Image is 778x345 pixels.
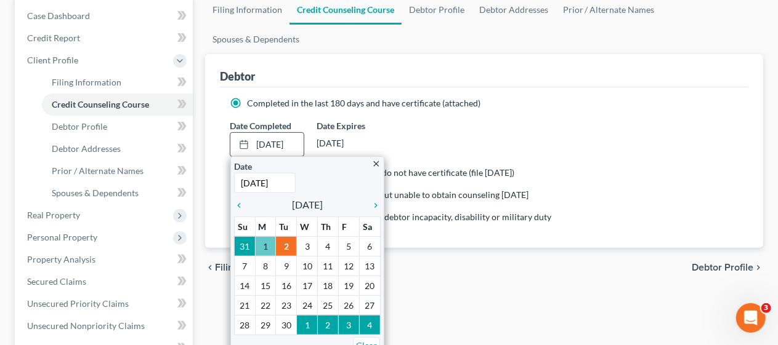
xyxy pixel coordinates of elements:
[42,182,193,204] a: Spouses & Dependents
[338,315,359,335] td: 3
[338,276,359,295] td: 19
[27,55,78,65] span: Client Profile
[52,77,121,87] span: Filing Information
[338,216,359,236] th: F
[365,197,381,212] a: chevron_right
[205,25,307,54] a: Spouses & Dependents
[318,295,339,315] td: 25
[297,236,318,256] td: 3
[255,216,276,236] th: M
[359,295,380,315] td: 27
[761,303,771,313] span: 3
[297,295,318,315] td: 24
[17,271,193,293] a: Secured Claims
[234,160,252,173] label: Date
[52,99,149,109] span: Credit Counseling Course
[27,210,80,220] span: Real Property
[297,276,318,295] td: 17
[297,256,318,276] td: 10
[753,263,763,272] i: chevron_right
[276,256,297,276] td: 9
[276,295,297,315] td: 23
[230,119,291,132] label: Date Completed
[17,27,193,49] a: Credit Report
[247,212,551,222] span: Counseling not required because of debtor incapacity, disability or military duty
[42,138,193,160] a: Debtor Addresses
[215,263,292,272] span: Filing Information
[292,197,323,212] span: [DATE]
[52,143,121,154] span: Debtor Addresses
[317,119,391,132] label: Date Expires
[247,189,529,200] span: Exigent circumstances - requested but unable to obtain counseling [DATE]
[317,132,391,154] div: [DATE]
[205,263,292,272] button: chevron_left Filing Information
[255,315,276,335] td: 29
[220,69,255,84] div: Debtor
[234,276,255,295] td: 14
[234,200,250,210] i: chevron_left
[17,5,193,27] a: Case Dashboard
[736,303,766,333] iframe: Intercom live chat
[42,116,193,138] a: Debtor Profile
[276,315,297,335] td: 30
[52,188,139,198] span: Spouses & Dependents
[255,276,276,295] td: 15
[255,236,276,256] td: 1
[42,160,193,182] a: Prior / Alternate Names
[318,216,339,236] th: Th
[359,216,380,236] th: Sa
[234,197,250,212] a: chevron_left
[247,98,480,108] span: Completed in the last 180 days and have certificate (attached)
[371,156,381,170] a: close
[297,216,318,236] th: W
[338,295,359,315] td: 26
[27,10,90,21] span: Case Dashboard
[52,165,144,176] span: Prior / Alternate Names
[234,216,255,236] th: Su
[27,298,129,309] span: Unsecured Priority Claims
[338,236,359,256] td: 5
[338,256,359,276] td: 12
[234,295,255,315] td: 21
[359,256,380,276] td: 13
[17,293,193,315] a: Unsecured Priority Claims
[359,236,380,256] td: 6
[27,320,145,331] span: Unsecured Nonpriority Claims
[276,236,297,256] td: 2
[255,256,276,276] td: 8
[297,315,318,335] td: 1
[230,133,304,156] a: [DATE]
[234,173,296,193] input: 1/1/2013
[692,263,763,272] button: Debtor Profile chevron_right
[359,315,380,335] td: 4
[27,276,86,287] span: Secured Claims
[318,276,339,295] td: 18
[234,256,255,276] td: 7
[27,33,80,43] span: Credit Report
[371,159,381,169] i: close
[255,295,276,315] td: 22
[234,236,255,256] td: 31
[692,263,753,272] span: Debtor Profile
[359,276,380,295] td: 20
[276,276,297,295] td: 16
[17,315,193,337] a: Unsecured Nonpriority Claims
[318,256,339,276] td: 11
[27,254,95,264] span: Property Analysis
[318,236,339,256] td: 4
[365,200,381,210] i: chevron_right
[17,248,193,271] a: Property Analysis
[318,315,339,335] td: 2
[27,232,97,242] span: Personal Property
[276,216,297,236] th: Tu
[52,121,107,132] span: Debtor Profile
[42,71,193,93] a: Filing Information
[205,263,215,272] i: chevron_left
[42,93,193,116] a: Credit Counseling Course
[234,315,255,335] td: 28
